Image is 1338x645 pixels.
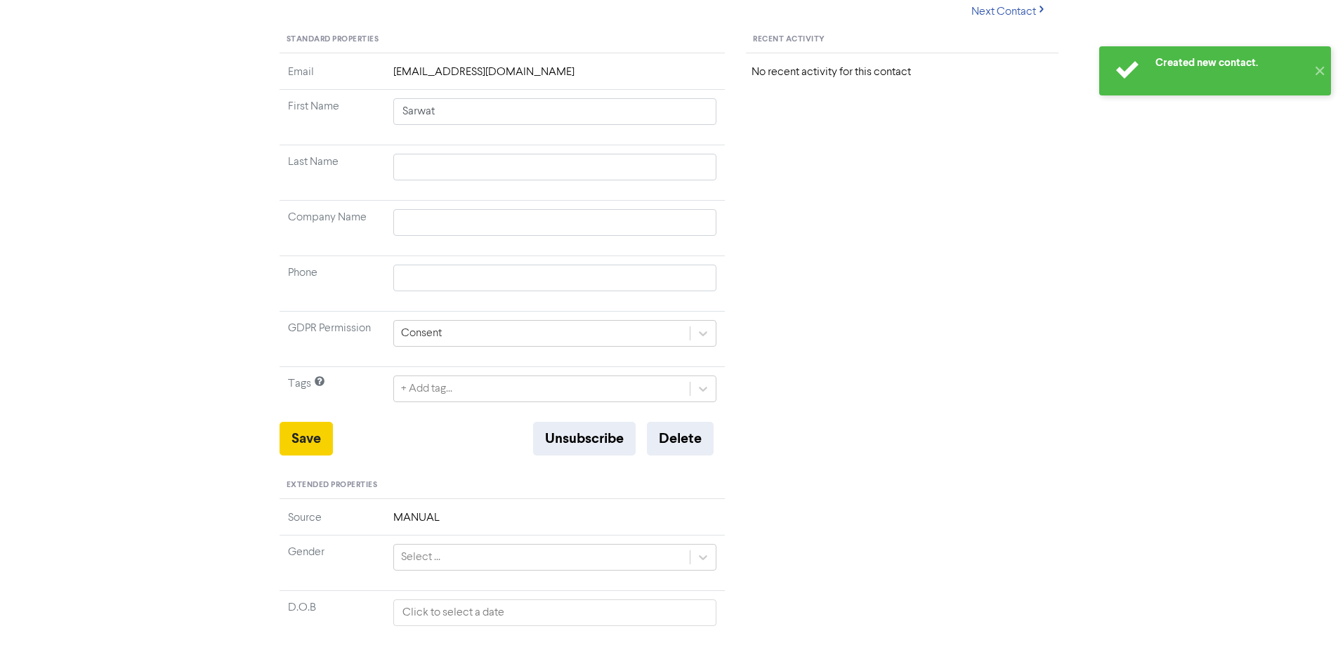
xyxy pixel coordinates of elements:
div: Standard Properties [280,27,726,53]
td: Tags [280,367,385,423]
td: [EMAIL_ADDRESS][DOMAIN_NAME] [385,64,726,90]
td: Gender [280,535,385,590]
div: + Add tag... [401,380,452,397]
input: Click to select a date [393,599,717,626]
button: Delete [647,422,714,456]
button: Unsubscribe [533,422,636,456]
button: Save [280,422,333,456]
td: GDPR Permission [280,312,385,367]
div: Created new contact. [1155,55,1306,70]
iframe: Chat Widget [1162,493,1338,645]
td: Source [280,510,385,536]
td: Last Name [280,145,385,201]
td: MANUAL [385,510,726,536]
div: Select ... [401,549,440,566]
td: Email [280,64,385,90]
td: Company Name [280,201,385,256]
div: Recent Activity [746,27,1058,53]
div: No recent activity for this contact [752,64,1053,81]
div: Extended Properties [280,472,726,499]
td: Phone [280,256,385,312]
div: Consent [401,325,442,342]
td: First Name [280,90,385,145]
